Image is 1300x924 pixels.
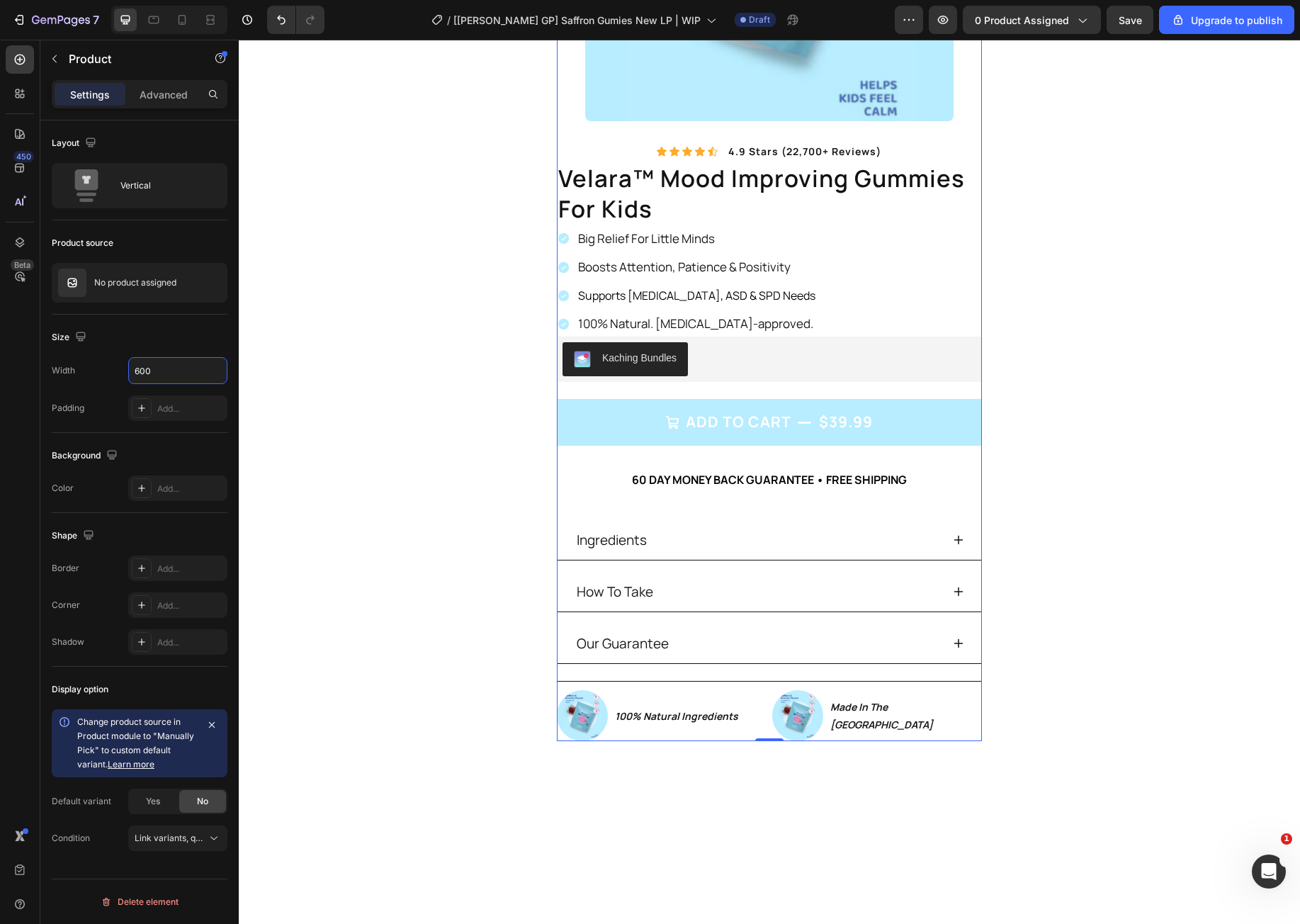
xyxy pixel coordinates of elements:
[70,87,110,102] p: Settings
[453,13,701,28] span: [[PERSON_NAME] GP] Saffron Gumies New LP | WIP
[749,13,770,26] span: Draft
[129,358,227,383] input: Auto
[52,636,84,648] div: Shadow
[320,430,742,451] p: 60 DAY MONEY BACK GUARANTEE • FREE SHIPPING
[52,891,227,913] button: Delete element
[338,540,414,564] p: How To Take
[52,446,120,466] div: Background
[1119,14,1142,26] span: Save
[52,402,84,415] div: Padding
[338,592,430,616] p: Our Guarantee
[135,833,344,843] span: Link variants, quantity <br> between same products
[157,599,224,612] div: Add...
[6,6,106,34] button: 7
[52,328,89,347] div: Size
[140,87,188,102] p: Advanced
[447,369,553,396] div: Add to cart
[339,248,577,264] span: Supports [MEDICAL_DATA], ASD & SPD Needs
[1159,6,1294,34] button: Upgrade to publish
[339,191,577,207] p: Big Relief For Little Minds
[335,311,352,328] img: KachingBundles.png
[52,134,99,153] div: Layout
[157,402,224,415] div: Add...
[157,636,224,649] div: Add...
[157,483,224,495] div: Add...
[11,259,34,271] div: Beta
[579,368,635,398] div: $39.99
[52,482,74,495] div: Color
[339,276,577,292] p: 100% Natural. [MEDICAL_DATA]-approved.
[101,894,179,911] div: Delete element
[52,599,80,612] div: Corner
[52,526,97,546] div: Shape
[338,488,408,512] p: Ingredients
[490,106,643,118] p: 4.9 stars (22,700+ reviews)
[533,650,584,702] img: gempages_586040185100174109-81e2574e-91f4-41f8-8025-3c4d25ca0810.png
[157,563,224,575] div: Add...
[318,123,743,186] h1: velara™ mood improving gummies for kids
[592,658,742,694] p: Made In The [GEOGRAPHIC_DATA]
[1107,6,1153,34] button: Save
[52,832,90,845] div: Condition
[52,364,75,377] div: Width
[1252,855,1286,889] iframe: Intercom live chat
[120,169,207,202] div: Vertical
[77,716,194,770] span: Change product source in Product module to "Manually Pick" to custom default variant.
[1171,13,1282,28] div: Upgrade to publish
[363,311,438,326] div: Kaching Bundles
[267,6,324,34] div: Undo/Redo
[318,359,743,406] button: Add to cart
[52,562,79,575] div: Border
[318,650,369,702] img: gempages_586040185100174109-81e2574e-91f4-41f8-8025-3c4d25ca0810.png
[376,670,499,683] strong: 100% Natural Ingredients
[13,151,34,162] div: 450
[239,40,1300,924] iframe: Design area
[963,6,1101,34] button: 0 product assigned
[1281,833,1292,845] span: 1
[93,11,99,28] p: 7
[69,50,189,67] p: Product
[52,795,111,808] div: Default variant
[52,237,113,249] div: Product source
[324,303,449,337] button: Kaching Bundles
[197,795,208,808] span: No
[146,795,160,808] span: Yes
[52,683,108,696] div: Display option
[128,826,227,851] button: Link variants, quantity <br> between same products
[108,759,154,770] a: Learn more
[339,220,577,235] p: Boosts Attention, Patience & Positivity
[447,13,451,28] span: /
[58,269,86,297] img: no image transparent
[975,13,1069,28] span: 0 product assigned
[94,278,176,288] p: No product assigned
